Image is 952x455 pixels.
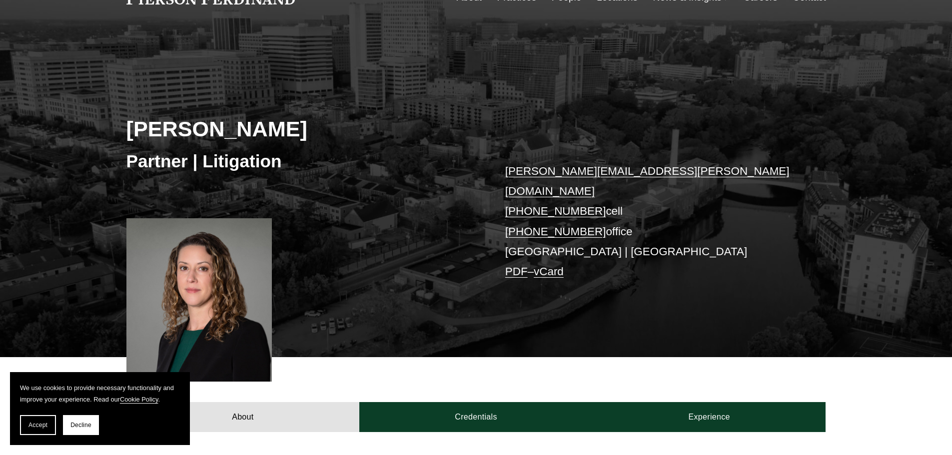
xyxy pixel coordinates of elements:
[505,265,528,278] a: PDF
[534,265,564,278] a: vCard
[63,415,99,435] button: Decline
[126,150,476,172] h3: Partner | Litigation
[70,422,91,429] span: Decline
[120,396,158,403] a: Cookie Policy
[10,372,190,445] section: Cookie banner
[126,116,476,142] h2: [PERSON_NAME]
[505,225,606,238] a: [PHONE_NUMBER]
[28,422,47,429] span: Accept
[505,205,606,217] a: [PHONE_NUMBER]
[359,402,593,432] a: Credentials
[593,402,826,432] a: Experience
[20,382,180,405] p: We use cookies to provide necessary functionality and improve your experience. Read our .
[126,402,360,432] a: About
[505,165,790,197] a: [PERSON_NAME][EMAIL_ADDRESS][PERSON_NAME][DOMAIN_NAME]
[505,161,797,282] p: cell office [GEOGRAPHIC_DATA] | [GEOGRAPHIC_DATA] –
[20,415,56,435] button: Accept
